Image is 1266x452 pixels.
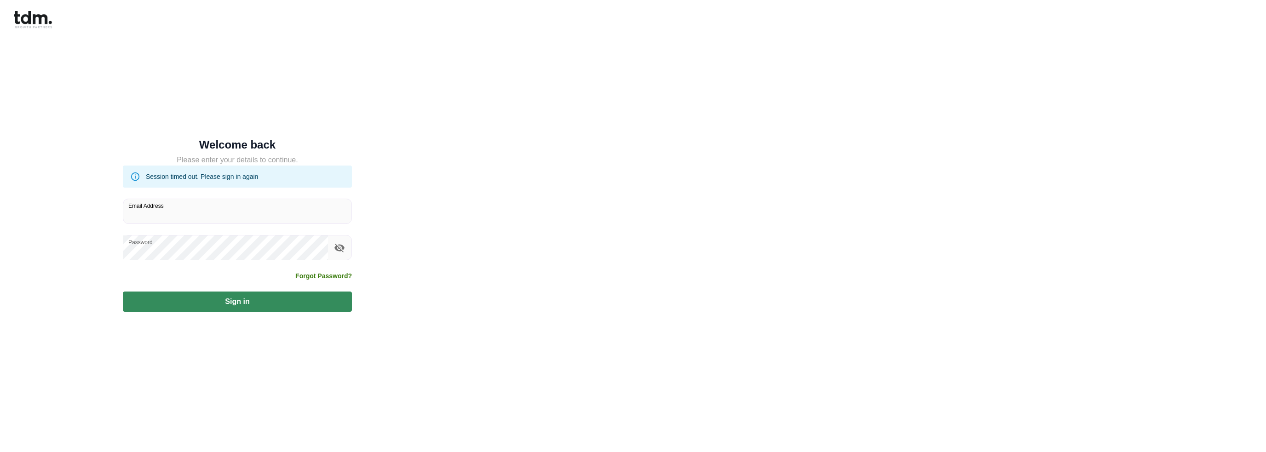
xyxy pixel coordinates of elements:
[295,271,352,280] a: Forgot Password?
[128,202,164,210] label: Email Address
[128,238,153,246] label: Password
[146,168,258,185] div: Session timed out. Please sign in again
[123,140,352,149] h5: Welcome back
[123,154,352,166] h5: Please enter your details to continue.
[123,292,352,312] button: Sign in
[332,240,347,256] button: toggle password visibility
